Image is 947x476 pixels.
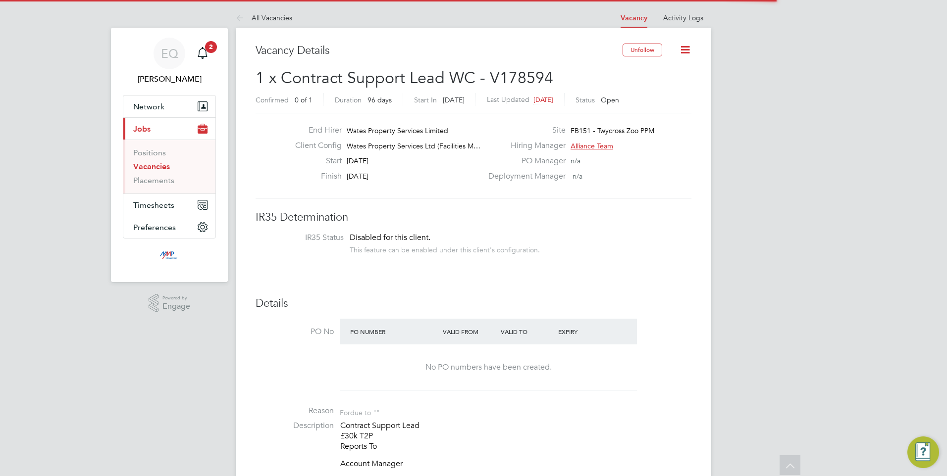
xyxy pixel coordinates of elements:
label: Site [482,125,566,136]
a: Positions [133,148,166,157]
a: 2 [193,38,212,69]
span: Open [601,95,619,104]
span: Powered by [162,294,190,302]
nav: Main navigation [111,28,228,282]
span: Wates Property Services Ltd (Facilities M… [347,142,480,150]
span: 96 days [368,95,392,104]
a: Vacancy [621,14,647,22]
span: Preferences [133,223,176,232]
button: Network [123,95,215,117]
div: This feature can be enabled under this client's configuration. [350,243,540,254]
label: End Hirer [287,125,342,136]
span: n/a [573,172,582,181]
p: Account Manager [340,459,691,469]
label: Start In [414,95,437,104]
div: For due to "" [340,406,380,417]
div: Valid To [498,323,556,340]
p: Contract Support Lead £30k T2P Reports To [340,421,691,451]
span: [DATE] [347,172,368,181]
span: Timesheets [133,200,174,210]
label: Reason [256,406,334,416]
label: Description [256,421,334,431]
div: Expiry [556,323,614,340]
label: IR35 Status [265,233,344,243]
button: Unfollow [623,44,662,56]
a: Placements [133,176,174,185]
label: PO Manager [482,156,566,166]
span: [DATE] [347,156,368,165]
a: Activity Logs [663,13,703,22]
h3: Details [256,296,691,311]
label: Hiring Manager [482,141,566,151]
label: Last Updated [487,95,529,104]
a: All Vacancies [236,13,292,22]
label: Duration [335,95,362,104]
button: Timesheets [123,194,215,216]
span: EQ [161,47,178,60]
span: [DATE] [443,95,465,104]
span: 0 of 1 [295,95,313,104]
label: Status [576,95,595,104]
span: Wates Property Services Limited [347,126,448,135]
span: Jobs [133,124,151,134]
span: 1 x Contract Support Lead WC - V178594 [256,68,553,88]
button: Jobs [123,118,215,140]
label: Finish [287,171,342,182]
h3: Vacancy Details [256,44,623,58]
label: Deployment Manager [482,171,566,182]
h3: IR35 Determination [256,210,691,225]
a: Vacancies [133,162,170,171]
span: Alliance Team [571,142,613,150]
span: Network [133,102,164,111]
div: Valid From [440,323,498,340]
div: No PO numbers have been created. [350,362,627,373]
span: Disabled for this client. [350,233,430,242]
label: Confirmed [256,95,289,104]
img: mmpconsultancy-logo-retina.png [156,248,184,264]
span: Engage [162,302,190,311]
label: Client Config [287,141,342,151]
span: n/a [571,156,580,165]
a: EQ[PERSON_NAME] [123,38,216,85]
span: Eva Quinn [123,73,216,85]
label: Start [287,156,342,166]
a: Go to home page [123,248,216,264]
div: PO Number [348,323,440,340]
span: FB151 - Twycross Zoo PPM [571,126,654,135]
button: Engage Resource Center [907,436,939,468]
div: Jobs [123,140,215,193]
a: Powered byEngage [149,294,191,313]
span: 2 [205,41,217,53]
span: [DATE] [533,95,553,104]
label: PO No [256,327,334,337]
button: Preferences [123,216,215,238]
